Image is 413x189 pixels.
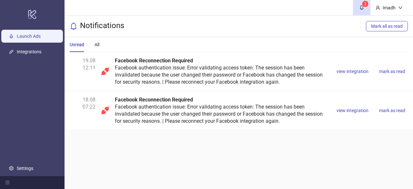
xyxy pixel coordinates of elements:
[115,97,193,103] b: Facebook Reconnection Required
[377,68,408,75] button: mark as read
[17,34,41,39] a: Launch Ads
[5,180,10,185] span: menu-fold
[115,96,329,125] div: Facebook authentication issue: Error validating access token: The session has been invalidated be...
[334,107,371,114] button: view integration
[362,1,368,7] sup: 2
[101,96,110,125] span: api
[115,58,193,64] b: Facebook Reconnection Required
[377,107,408,114] button: mark as read
[366,21,408,31] button: Mark all as read
[334,68,371,75] button: view integration
[364,2,367,6] span: 2
[80,21,124,32] h3: Notifications
[70,96,96,125] div: 18.08 07:22
[115,57,329,86] div: Facebook authentication issue: Error validating access token: The session has been invalidated be...
[70,41,84,48] div: Unread
[337,108,368,113] span: view integration
[70,57,96,86] div: 19.08 12:11
[17,49,41,54] a: Integrations
[101,57,110,86] span: api
[70,22,77,30] span: bell
[371,24,403,29] span: Mark all as read
[337,69,368,74] span: view integration
[379,108,405,113] span: mark as read
[376,5,380,10] span: user
[380,4,398,11] div: Imadh
[17,166,33,171] a: Settings
[398,5,403,10] span: down
[359,5,364,10] span: bell
[95,41,99,48] div: All
[379,69,405,74] span: mark as read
